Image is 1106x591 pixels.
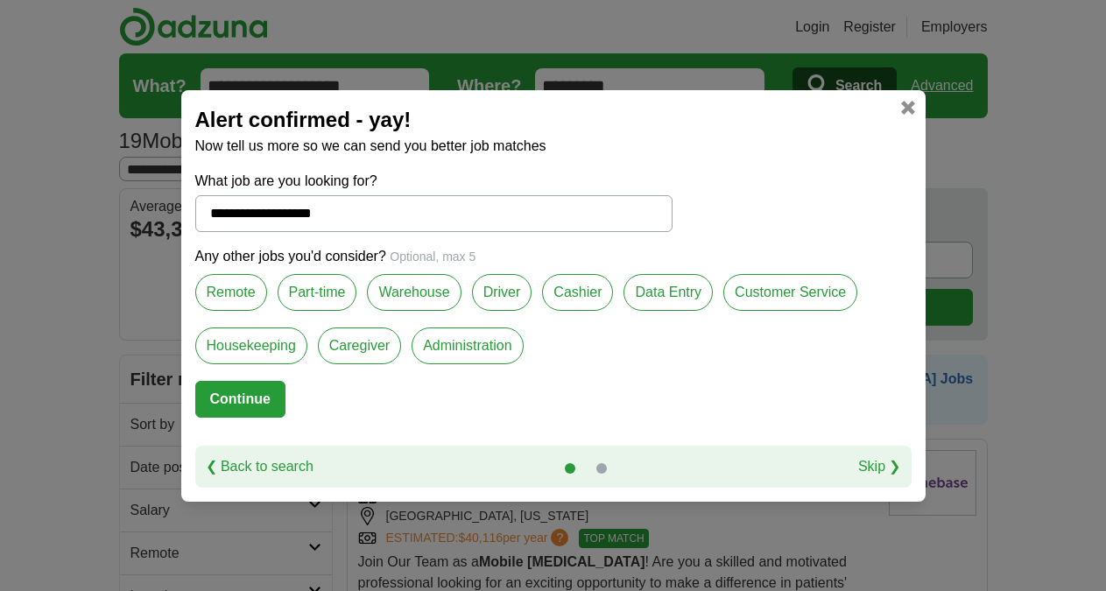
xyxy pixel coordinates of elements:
[195,381,285,418] button: Continue
[195,171,673,192] label: What job are you looking for?
[195,136,912,157] p: Now tell us more so we can send you better job matches
[278,274,357,311] label: Part-time
[623,274,713,311] label: Data Entry
[195,104,912,136] h2: Alert confirmed - yay!
[206,456,313,477] a: ❮ Back to search
[723,274,857,311] label: Customer Service
[195,246,912,267] p: Any other jobs you'd consider?
[858,456,901,477] a: Skip ❯
[542,274,613,311] label: Cashier
[195,274,267,311] label: Remote
[412,327,523,364] label: Administration
[367,274,461,311] label: Warehouse
[318,327,401,364] label: Caregiver
[390,250,476,264] span: Optional, max 5
[195,327,307,364] label: Housekeeping
[472,274,532,311] label: Driver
